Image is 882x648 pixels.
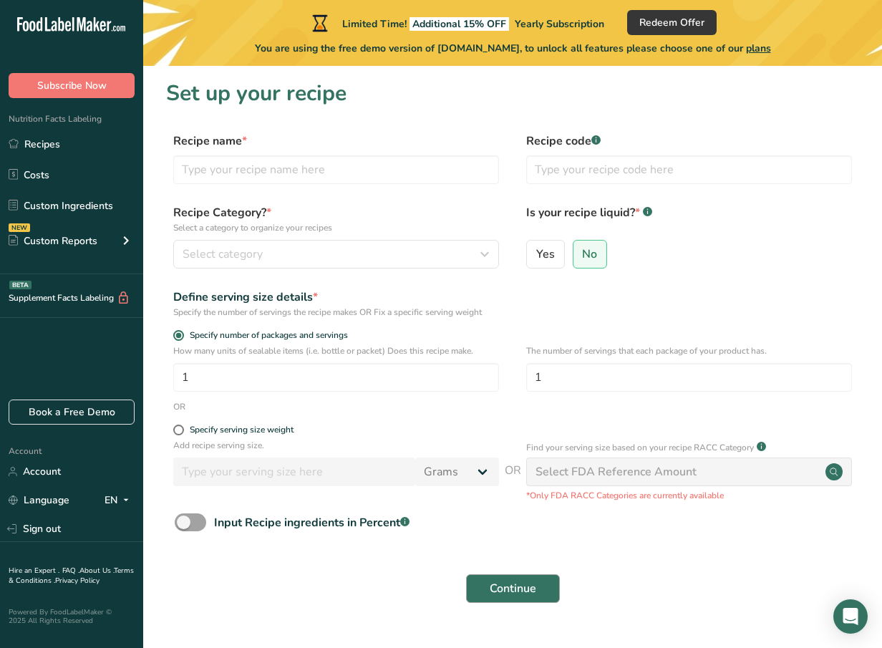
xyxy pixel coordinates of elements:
p: Find your serving size based on your recipe RACC Category [526,441,754,454]
p: *Only FDA RACC Categories are currently available [526,489,852,502]
span: OR [505,462,521,502]
a: Language [9,488,69,513]
label: Recipe Category? [173,204,499,234]
label: Recipe name [173,132,499,150]
div: Open Intercom Messenger [833,599,868,634]
div: Input Recipe ingredients in Percent [214,514,409,531]
a: Book a Free Demo [9,400,135,425]
label: Recipe code [526,132,852,150]
div: Define serving size details [173,289,499,306]
button: Subscribe Now [9,73,135,98]
a: About Us . [79,566,114,576]
div: Select FDA Reference Amount [535,463,697,480]
div: NEW [9,223,30,232]
label: Is your recipe liquid? [526,204,852,234]
input: Type your recipe code here [526,155,852,184]
span: Redeem Offer [639,15,704,30]
span: plans [746,42,771,55]
a: Privacy Policy [55,576,100,586]
h1: Set up your recipe [166,77,859,110]
span: No [582,247,597,261]
a: FAQ . [62,566,79,576]
div: Specify serving size weight [190,425,294,435]
span: Specify number of packages and servings [184,330,348,341]
button: Select category [173,240,499,269]
div: Specify the number of servings the recipe makes OR Fix a specific serving weight [173,306,499,319]
button: Continue [466,574,560,603]
span: Continue [490,580,536,597]
p: How many units of sealable items (i.e. bottle or packet) Does this recipe make. [173,344,499,357]
span: Select category [183,246,263,263]
div: Custom Reports [9,233,97,248]
div: EN [105,492,135,509]
p: Select a category to organize your recipes [173,221,499,234]
p: The number of servings that each package of your product has. [526,344,852,357]
span: Yes [536,247,555,261]
div: Limited Time! [309,14,604,32]
span: Additional 15% OFF [409,17,509,31]
span: You are using the free demo version of [DOMAIN_NAME], to unlock all features please choose one of... [255,41,771,56]
a: Terms & Conditions . [9,566,134,586]
div: BETA [9,281,31,289]
a: Hire an Expert . [9,566,59,576]
div: Powered By FoodLabelMaker © 2025 All Rights Reserved [9,608,135,625]
span: Yearly Subscription [515,17,604,31]
input: Type your recipe name here [173,155,499,184]
span: Subscribe Now [37,78,107,93]
input: Type your serving size here [173,458,415,486]
p: Add recipe serving size. [173,439,499,452]
button: Redeem Offer [627,10,717,35]
div: OR [173,400,185,413]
